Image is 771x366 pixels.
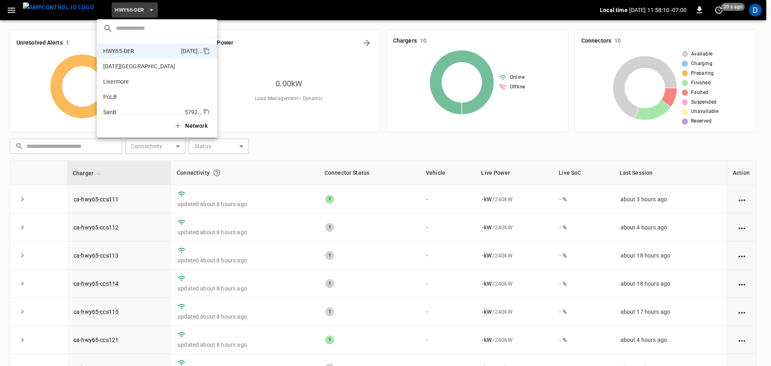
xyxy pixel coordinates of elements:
[202,107,211,117] div: copy
[103,62,182,70] p: [DATE][GEOGRAPHIC_DATA]
[103,47,178,55] p: HWY65-DER
[103,78,183,86] p: Livermore
[169,118,214,134] button: Network
[103,93,182,101] p: PoLB
[202,46,211,56] div: copy
[103,108,182,116] p: SanB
